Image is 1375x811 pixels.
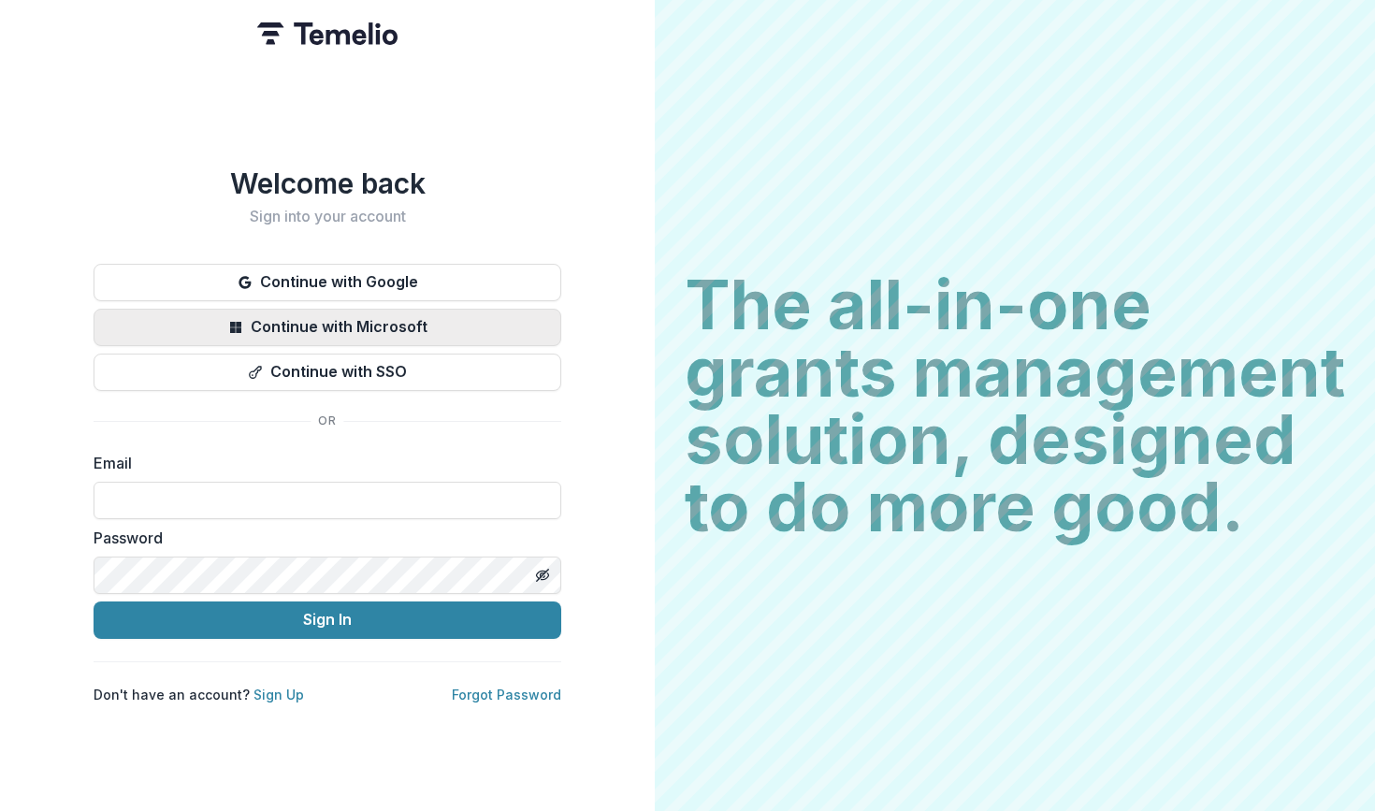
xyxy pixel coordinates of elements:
[257,22,398,45] img: Temelio
[94,452,550,474] label: Email
[94,601,561,639] button: Sign In
[94,309,561,346] button: Continue with Microsoft
[94,264,561,301] button: Continue with Google
[253,687,304,702] a: Sign Up
[452,687,561,702] a: Forgot Password
[94,354,561,391] button: Continue with SSO
[528,560,557,590] button: Toggle password visibility
[94,527,550,549] label: Password
[94,167,561,200] h1: Welcome back
[94,685,304,704] p: Don't have an account?
[94,208,561,225] h2: Sign into your account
